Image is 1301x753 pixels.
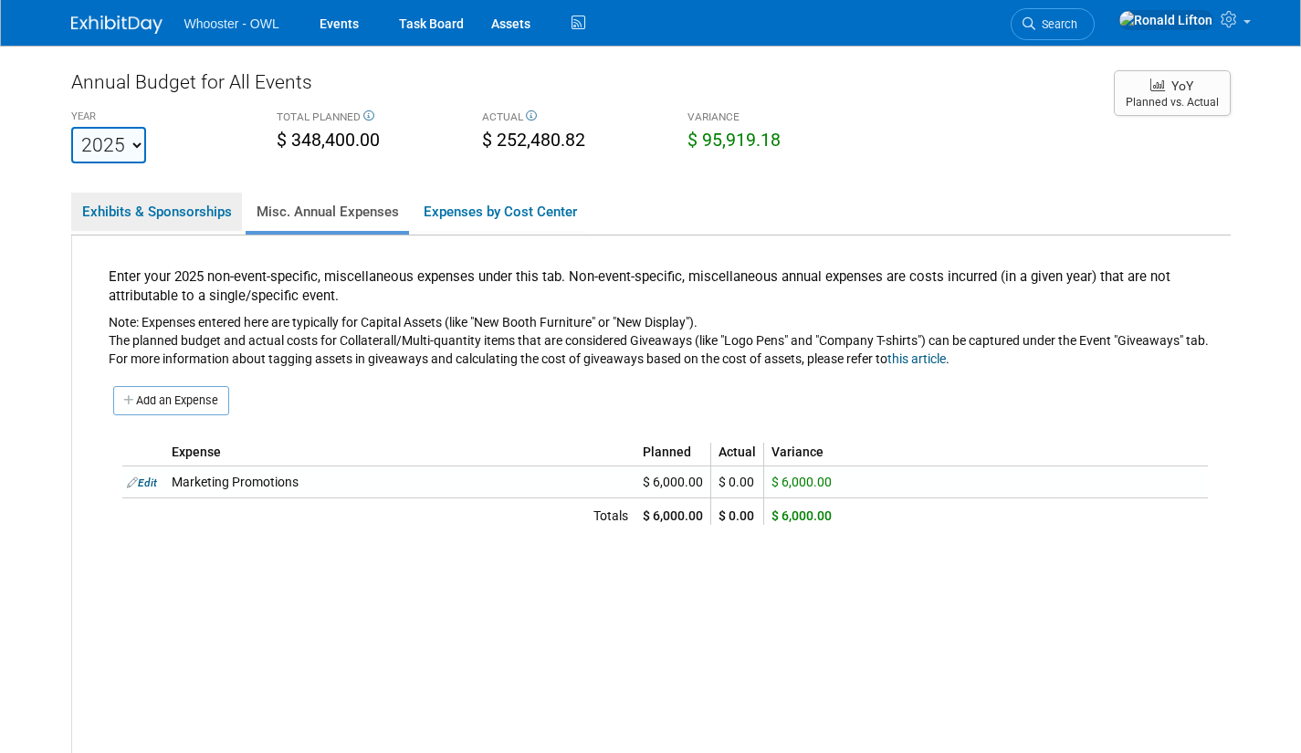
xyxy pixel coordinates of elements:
td: Planned [635,443,711,466]
span: YoY [1171,78,1193,93]
a: Expenses by Cost Center [413,193,587,231]
span: Search [1035,17,1077,31]
td: Actual [711,443,764,466]
div: Annual Budget for All Events [71,68,1096,105]
a: Search [1011,8,1095,40]
img: ExhibitDay [71,16,163,34]
div: YEAR [71,110,249,127]
td: Variance [764,443,1208,466]
span: $ 6,000.00 [771,508,832,523]
span: $ 6,000.00 [771,475,832,489]
td: Totals [164,497,636,525]
span: $ 252,480.82 [482,130,585,151]
a: Misc. Annual Expenses [246,193,409,231]
div: Marketing Promotions [172,473,629,491]
span: Whooster - OWL [184,16,279,31]
img: Ronald Lifton [1118,10,1213,30]
div: TOTAL PLANNED [277,110,455,128]
div: Enter your 2025 non-event-specific, miscellaneous expenses under this tab. Non-event-specific, mi... [109,267,1222,307]
button: YoY Planned vs. Actual [1114,70,1231,116]
div: ACTUAL [482,110,660,128]
td: Expense [164,443,636,466]
td: $ 6,000.00 [635,497,711,525]
td: $ 0.00 [711,497,764,525]
a: Add an Expense [113,386,229,415]
td: $ 6,000.00 [635,465,711,497]
a: this article [887,351,946,366]
a: Exhibits & Sponsorships [71,193,242,231]
a: Edit [127,476,157,489]
span: $ 348,400.00 [277,130,380,151]
div: VARIANCE [687,110,866,128]
td: $ 0.00 [711,465,764,497]
span: $ 95,919.18 [687,130,781,151]
div: Note: Expenses entered here are typically for Capital Assets (like "New Booth Furniture" or "New ... [109,313,1222,368]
